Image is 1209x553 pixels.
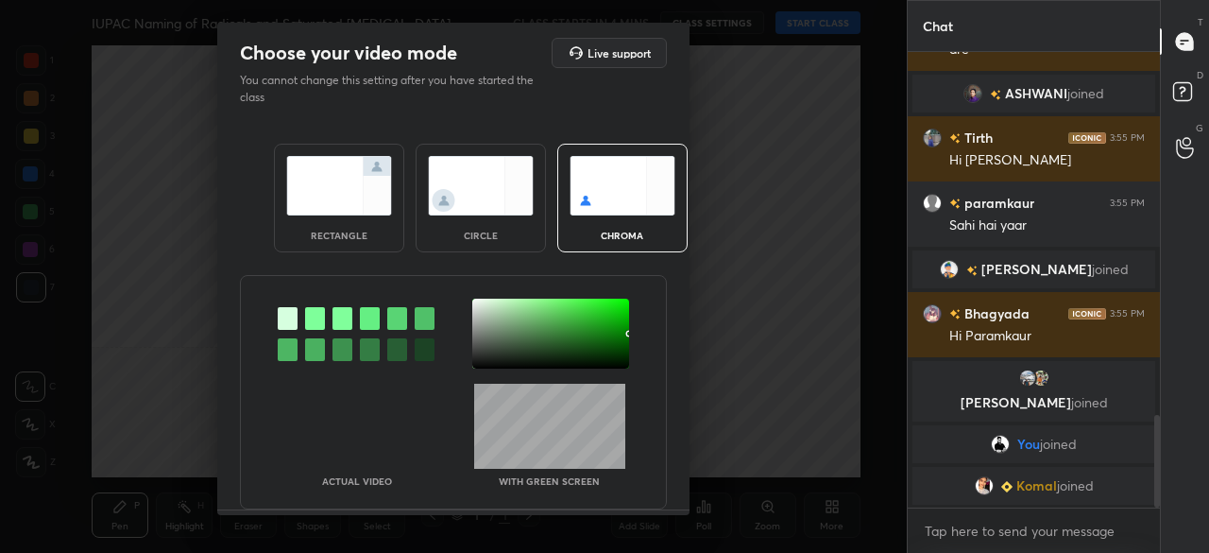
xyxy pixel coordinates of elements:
[924,395,1144,410] p: [PERSON_NAME]
[240,72,546,106] p: You cannot change this setting after you have started the class
[908,1,968,51] p: Chat
[949,309,961,320] img: no-rating-badge.077c3623.svg
[1071,393,1108,411] span: joined
[908,52,1160,509] div: grid
[1068,308,1106,320] img: iconic-dark.1390631f.png
[1068,132,1106,144] img: iconic-dark.1390631f.png
[286,156,392,216] img: normalScreenIcon.ae25ed63.svg
[991,435,1010,454] img: ab04c598e4204a44b5a784646aaf9c50.jpg
[949,327,1145,346] div: Hi Paramkaur
[923,129,942,147] img: 8d16af9199ba440ca0ca5adf6d5e8d2b.jpg
[1110,308,1145,320] div: 3:55 PM
[961,128,993,147] h6: Tirth
[240,41,457,65] h2: Choose your video mode
[1198,15,1203,29] p: T
[1040,437,1077,452] span: joined
[499,476,600,486] p: With green screen
[1092,262,1129,277] span: joined
[966,266,978,276] img: no-rating-badge.077c3623.svg
[587,47,651,59] h5: Live support
[1001,481,1013,493] img: Learner_Badge_beginner_1_8b307cf2a0.svg
[301,231,377,240] div: rectangle
[428,156,534,216] img: circleScreenIcon.acc0effb.svg
[1018,369,1037,388] img: 5fa9ea0e659043c793e9b60e6d50da69.png
[923,304,942,323] img: 27201a4bcff842f4aae450c6499f46b6.jpg
[963,84,982,103] img: a17e0b1155ac4154915e0c45c371cfe5.jpg
[322,476,392,486] p: Actual Video
[961,193,1034,213] h6: paramkaur
[1197,68,1203,82] p: D
[961,303,1030,323] h6: Bhagyada
[1196,121,1203,135] p: G
[990,90,1001,100] img: no-rating-badge.077c3623.svg
[1057,478,1094,493] span: joined
[1016,478,1057,493] span: Komal
[975,476,994,495] img: 97b04d180a7a46cab8d9ad5f0e4b1555.jpg
[949,151,1145,170] div: Hi [PERSON_NAME]
[923,194,942,213] img: default.png
[1067,86,1104,101] span: joined
[981,262,1092,277] span: [PERSON_NAME]
[1031,369,1050,388] img: 615e071305c344d59ad7e0a69625e903.jpg
[949,216,1145,235] div: Sahi hai yaar
[585,231,660,240] div: chroma
[1110,198,1145,209] div: 3:55 PM
[1005,86,1067,101] span: ASHWANI
[949,133,961,144] img: no-rating-badge.077c3623.svg
[443,231,519,240] div: circle
[949,199,961,209] img: no-rating-badge.077c3623.svg
[570,156,675,216] img: chromaScreenIcon.c19ab0a0.svg
[940,260,959,279] img: db2b95e9c48840b1bd7eecedea4b6179.jpg
[1110,132,1145,144] div: 3:55 PM
[1017,437,1040,452] span: You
